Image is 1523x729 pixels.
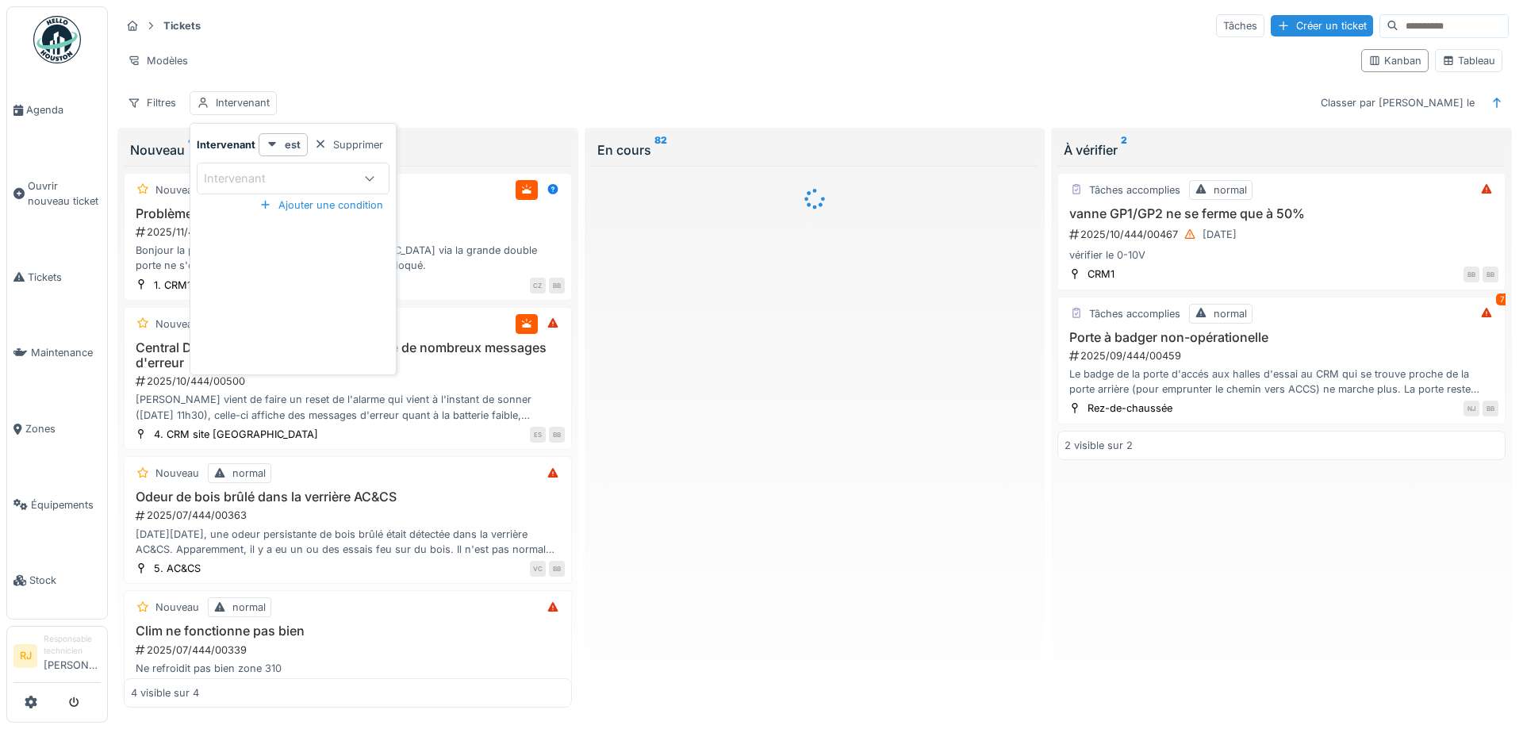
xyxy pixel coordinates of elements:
div: Nouveau [155,317,199,332]
div: Nouveau [130,140,566,159]
div: Supprimer [308,134,389,155]
div: 2025/10/444/00467 [1068,224,1498,244]
div: BB [549,278,565,294]
div: 1. CRM1/2/3/4 [154,278,222,293]
div: normal [1214,306,1247,321]
div: Rez-de-chaussée [1088,401,1172,416]
sup: 4 [188,140,194,159]
span: Équipements [31,497,101,512]
div: Créer un ticket [1271,15,1373,36]
div: Nouveau [155,600,199,615]
h3: Porte à badger non-opérationelle [1065,330,1498,345]
div: CRM1 [1088,267,1114,282]
div: 2 visible sur 2 [1065,438,1133,453]
div: normal [1214,182,1247,198]
div: [PERSON_NAME] vient de faire un reset de l'alarme qui vient à l'instant de sonner ([DATE] 11h30),... [131,392,565,422]
sup: 82 [654,140,667,159]
div: 4 visible sur 4 [131,685,199,700]
span: Zones [25,421,101,436]
li: RJ [13,644,37,668]
div: [DATE] [1203,227,1237,242]
div: 4. CRM site [GEOGRAPHIC_DATA] [154,427,318,442]
div: normal [232,600,266,615]
div: Ajouter une condition [253,194,389,216]
h3: vanne GP1/GP2 ne se ferme que à 50% [1065,206,1498,221]
li: [PERSON_NAME] [44,633,101,679]
div: 2025/10/444/00500 [134,374,565,389]
div: 5. AC&CS [154,561,201,576]
strong: est [285,137,301,152]
div: Responsable technicien [44,633,101,658]
span: Agenda [26,102,101,117]
div: normal [232,466,266,481]
div: 2025/07/444/00363 [134,508,565,523]
div: En cours [597,140,1033,159]
div: ES [530,427,546,443]
div: Tableau [1442,53,1495,68]
div: Filtres [121,91,183,114]
span: Stock [29,573,101,588]
div: 7 [1496,294,1509,305]
div: NJ [1464,401,1479,416]
div: Tâches [1216,14,1264,37]
div: 2025/07/444/00339 [134,643,565,658]
strong: Intervenant [197,137,255,152]
div: VC [530,561,546,577]
div: BB [549,561,565,577]
div: Ne refroidit pas bien zone 310 [131,661,565,676]
div: [DATE][DATE], une odeur persistante de bois brûlé était détectée dans la verrière AC&CS. Apparemm... [131,527,565,557]
div: Classer par [PERSON_NAME] le [1314,91,1482,114]
div: BB [1483,267,1498,282]
h3: Odeur de bois brûlé dans la verrière AC&CS [131,489,565,505]
div: BB [1464,267,1479,282]
div: À vérifier [1064,140,1499,159]
span: Tickets [28,270,101,285]
div: vérifier le 0-10V [1065,247,1498,263]
div: Nouveau [155,182,199,198]
div: BB [549,427,565,443]
span: Maintenance [31,345,101,360]
div: 2025/11/444/00506 [134,224,565,240]
div: Intervenant [204,170,288,187]
h3: Problème porte Ligne Galva [131,206,565,221]
h3: Central Dalemans vient de sonner et affiche de nombreux messages d'erreur [131,340,565,370]
div: CZ [530,278,546,294]
strong: Tickets [157,18,207,33]
sup: 2 [1121,140,1127,159]
div: Intervenant [216,95,270,110]
div: Kanban [1368,53,1421,68]
div: Bonjour la porte pour accéder a la ligne [GEOGRAPHIC_DATA] via la grande double porte ne s'ouvre ... [131,243,565,273]
img: Badge_color-CXgf-gQk.svg [33,16,81,63]
div: Le badge de la porte d'accés aux halles d'essai au CRM qui se trouve proche de la porte arrière (... [1065,366,1498,397]
div: 2025/09/444/00459 [1068,348,1498,363]
div: Tâches accomplies [1089,182,1180,198]
div: Nouveau [155,466,199,481]
div: Tâches accomplies [1089,306,1180,321]
div: BB [1483,401,1498,416]
div: Modèles [121,49,195,72]
h3: Clim ne fonctionne pas bien [131,623,565,639]
span: Ouvrir nouveau ticket [28,178,101,209]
